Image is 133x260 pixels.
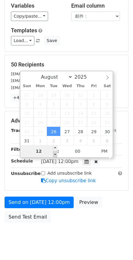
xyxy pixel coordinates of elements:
[57,145,59,157] span: :
[11,27,37,34] a: Templates
[20,90,34,99] span: July 27, 2025
[87,84,100,88] span: Fri
[47,90,60,99] span: July 29, 2025
[74,84,87,88] span: Thu
[47,118,60,127] span: August 19, 2025
[20,127,34,136] span: August 24, 2025
[71,2,122,9] h5: Email column
[100,84,114,88] span: Sat
[11,36,34,45] a: Load...
[60,109,74,118] span: August 13, 2025
[87,109,100,118] span: August 15, 2025
[100,136,114,145] span: September 6, 2025
[20,84,34,88] span: Sun
[33,90,47,99] span: July 28, 2025
[20,109,34,118] span: August 10, 2025
[11,72,79,76] small: [EMAIL_ADDRESS][DOMAIN_NAME]
[100,127,114,136] span: August 30, 2025
[100,99,114,109] span: August 9, 2025
[11,2,62,9] h5: Variables
[87,136,100,145] span: September 5, 2025
[103,231,133,260] iframe: Chat Widget
[96,145,113,157] span: Click to toggle
[87,90,100,99] span: August 1, 2025
[74,99,87,109] span: August 7, 2025
[5,197,74,208] a: Send on [DATE] 12:00pm
[87,99,100,109] span: August 8, 2025
[74,109,87,118] span: August 14, 2025
[11,158,33,163] strong: Schedule
[74,90,87,99] span: July 31, 2025
[87,118,100,127] span: August 22, 2025
[11,61,122,68] h5: 50 Recipients
[75,197,102,208] a: Preview
[20,118,34,127] span: August 17, 2025
[47,84,60,88] span: Tue
[47,170,92,176] label: Add unsubscribe link
[60,127,74,136] span: August 27, 2025
[60,84,74,88] span: Wed
[11,147,26,152] strong: Filters
[33,118,47,127] span: August 18, 2025
[60,118,74,127] span: August 20, 2025
[41,159,79,164] span: [DATE] 12:00pm
[74,118,87,127] span: August 21, 2025
[11,171,41,176] strong: Unsubscribe
[11,12,48,21] a: Copy/paste...
[47,127,60,136] span: August 26, 2025
[20,99,34,109] span: August 3, 2025
[100,109,114,118] span: August 16, 2025
[74,136,87,145] span: September 4, 2025
[33,136,47,145] span: September 1, 2025
[11,85,79,90] small: [EMAIL_ADDRESS][DOMAIN_NAME]
[100,118,114,127] span: August 23, 2025
[5,211,51,223] a: Send Test Email
[44,36,60,45] button: Save
[33,99,47,109] span: August 4, 2025
[11,117,122,124] h5: Advanced
[11,94,37,102] a: +47 more
[33,127,47,136] span: August 25, 2025
[60,90,74,99] span: July 30, 2025
[59,145,96,157] input: Minute
[33,84,47,88] span: Mon
[11,78,79,83] small: [EMAIL_ADDRESS][DOMAIN_NAME]
[47,136,60,145] span: September 2, 2025
[33,109,47,118] span: August 11, 2025
[47,109,60,118] span: August 12, 2025
[87,127,100,136] span: August 29, 2025
[100,90,114,99] span: August 2, 2025
[74,127,87,136] span: August 28, 2025
[60,136,74,145] span: September 3, 2025
[20,136,34,145] span: August 31, 2025
[73,74,95,80] input: Year
[60,99,74,109] span: August 6, 2025
[20,145,58,157] input: Hour
[41,178,96,183] a: Copy unsubscribe link
[103,231,133,260] div: 聊天小组件
[11,128,31,133] strong: Tracking
[47,99,60,109] span: August 5, 2025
